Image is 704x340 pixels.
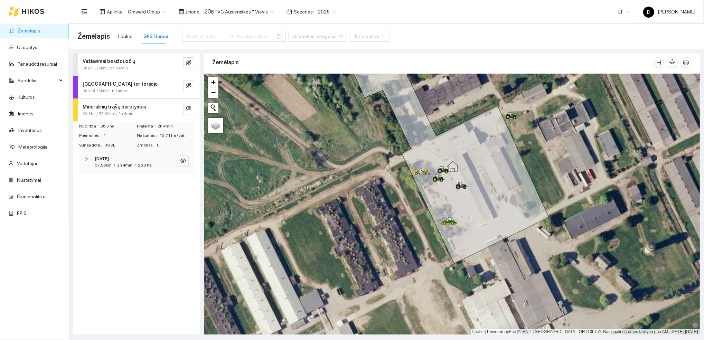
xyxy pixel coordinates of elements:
span: column-width [653,60,664,65]
strong: Važiavimai be užduočių [83,58,135,64]
span: | [517,329,518,334]
span: 0ha / 4.23km / 1h 14min [83,88,127,94]
button: menu-fold [77,5,91,19]
div: Važiavimai be užduočių0ha / 1.36km / 5h 54mineye-invisible [73,53,200,76]
span: Priemonės [79,132,103,139]
span: calendar [287,9,292,15]
span: Žemėlapis [77,31,110,42]
a: Nustatymai [17,177,41,183]
div: Žemėlapis [212,53,653,72]
span: 0 [157,142,194,149]
span: Našumas [137,132,160,139]
div: [GEOGRAPHIC_DATA] teritorijoje0ha / 4.23km / 1h 14mineye-invisible [73,76,200,98]
a: Užduotys [17,45,37,50]
a: Kultūros [18,94,35,100]
span: ŽŪB "VG Ausieniškės " Vievis [205,7,274,17]
a: Zoom out [208,87,218,98]
div: Mineralinių trąšų barstymas26.3ha / 57.96km / 2h 4mineye-invisible [73,99,200,121]
a: PPIS [17,210,27,216]
span: Aplinka : [107,8,124,16]
span: 57.96km [95,163,112,168]
a: Inventorius [18,127,42,133]
a: Esri [509,329,516,334]
button: eye-invisible [183,80,194,91]
button: eye-invisible [183,103,194,114]
span: 1 [103,132,136,139]
span: + [211,78,216,86]
span: LT [618,7,629,17]
div: | Powered by © HNIT-[GEOGRAPHIC_DATA]; ORT10LT ©, Nacionalinė žemės tarnyba prie AM, [DATE]-[DATE] [471,329,700,335]
span: right [84,157,88,161]
span: 39.9L [105,142,136,149]
span: Sunaudota [79,142,105,149]
span: D [647,7,650,18]
span: eye-invisible [180,158,186,164]
span: − [211,88,216,97]
input: Pradžios data [186,32,225,40]
a: Zoom in [208,77,218,87]
strong: [DATE] [95,156,109,161]
span: 2025 [318,7,336,17]
span: menu-fold [81,9,87,15]
span: Įmonė : [186,8,200,16]
span: Nudirbta [79,123,101,130]
a: Ūkio analitika [17,194,46,199]
span: [PERSON_NAME] [643,9,695,15]
span: shop [179,9,184,15]
span: 2h 4min [117,163,132,168]
div: Laukai [118,32,132,40]
a: Leaflet [472,329,485,334]
span: swap-right [228,34,234,39]
span: 26.3ha / 57.96km / 2h 4min [83,111,133,117]
span: eye-invisible [186,83,191,89]
a: Meteorologija [18,144,48,150]
span: eye-invisible [186,105,191,112]
span: 26.3 ha [101,123,136,130]
div: [DATE]57.96km/2h 4min/26.3 haeye-invisible [79,151,194,173]
div: GPS Darbai [143,32,168,40]
span: Groward Group [128,7,166,17]
strong: [GEOGRAPHIC_DATA] teritorijoje [83,81,158,87]
span: Žmonės [137,142,157,149]
a: Panaudoti resursai [18,61,57,67]
span: 0ha / 1.36km / 5h 54min [83,65,128,72]
a: Įmonės [18,111,34,116]
span: 12.71 ha / val. [160,132,194,139]
span: eye-invisible [186,60,191,66]
strong: Mineralinių trąšų barstymas [83,104,146,110]
a: Vartotojai [17,161,37,166]
span: Sezonas : [294,8,314,16]
a: Žemėlapis [18,28,40,34]
button: column-width [653,57,664,68]
span: / [134,163,136,168]
span: to [228,34,234,39]
button: Initiate a new search [208,103,218,113]
span: 26.3 ha [138,163,152,168]
input: Pabaigos data [236,32,275,40]
span: layout [100,9,105,15]
button: eye-invisible [178,155,189,167]
span: Sandėlis [18,74,57,87]
span: / [114,163,115,168]
span: Praleista [137,123,158,130]
span: 2h 4min [158,123,194,130]
button: eye-invisible [183,57,194,68]
a: Layers [208,118,223,133]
